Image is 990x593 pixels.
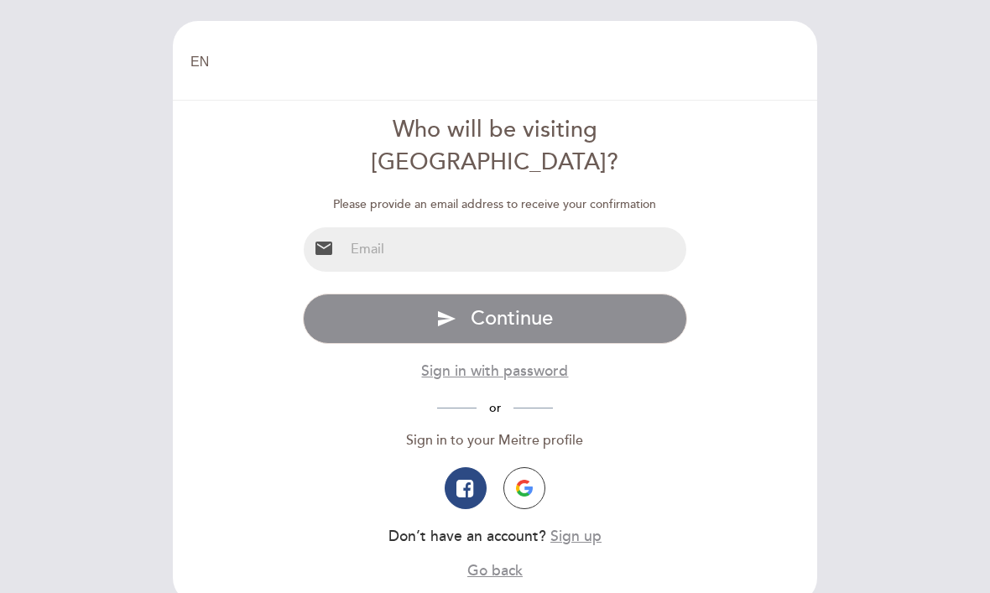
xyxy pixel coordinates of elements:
[303,196,688,213] div: Please provide an email address to receive your confirmation
[344,227,687,272] input: Email
[303,114,688,179] div: Who will be visiting [GEOGRAPHIC_DATA]?
[471,306,553,330] span: Continue
[516,480,533,497] img: icon-google.png
[467,560,523,581] button: Go back
[314,238,334,258] i: email
[303,431,688,450] div: Sign in to your Meitre profile
[477,401,513,415] span: or
[388,528,546,545] span: Don’t have an account?
[550,526,602,547] button: Sign up
[436,309,456,329] i: send
[421,361,568,382] button: Sign in with password
[303,294,688,344] button: send Continue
